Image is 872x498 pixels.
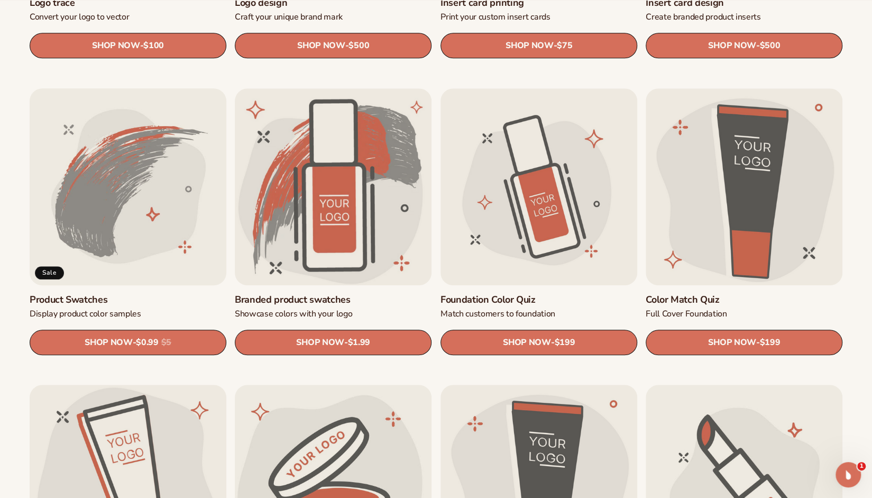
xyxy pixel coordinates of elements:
[136,338,158,348] span: $0.99
[349,41,370,51] span: $500
[235,33,432,59] a: SHOP NOW- $500
[440,294,637,306] a: Foundation Color Quiz
[836,462,861,487] iframe: Intercom live chat
[143,41,164,51] span: $100
[708,41,756,51] span: SHOP NOW
[646,33,842,59] a: SHOP NOW- $500
[646,330,842,355] a: SHOP NOW- $199
[857,462,866,470] span: 1
[235,330,432,355] a: SHOP NOW- $1.99
[440,330,637,355] a: SHOP NOW- $199
[85,338,132,348] span: SHOP NOW
[646,294,842,306] a: Color Match Quiz
[30,294,226,306] a: Product Swatches
[503,338,550,348] span: SHOP NOW
[348,338,370,348] span: $1.99
[554,338,575,348] span: $199
[161,338,171,348] s: $5
[30,33,226,59] a: SHOP NOW- $100
[506,41,553,51] span: SHOP NOW
[708,338,756,348] span: SHOP NOW
[759,41,780,51] span: $500
[30,330,226,355] a: SHOP NOW- $0.99 $5
[557,41,572,51] span: $75
[92,41,140,51] span: SHOP NOW
[235,294,432,306] a: Branded product swatches
[759,338,780,348] span: $199
[440,33,637,59] a: SHOP NOW- $75
[297,41,345,51] span: SHOP NOW
[297,338,344,348] span: SHOP NOW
